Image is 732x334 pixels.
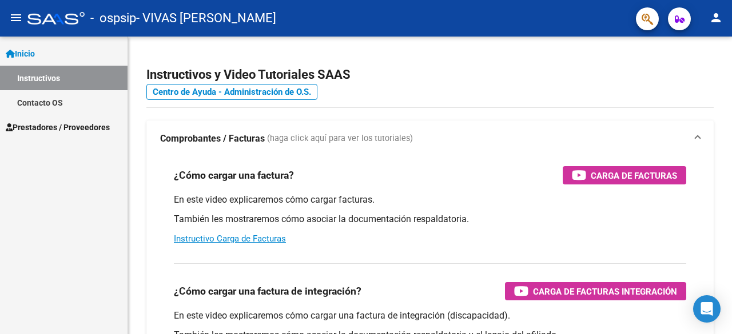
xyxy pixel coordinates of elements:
[6,121,110,134] span: Prestadores / Proveedores
[9,11,23,25] mat-icon: menu
[174,283,361,299] h3: ¿Cómo cargar una factura de integración?
[146,84,317,100] a: Centro de Ayuda - Administración de O.S.
[533,284,677,299] span: Carga de Facturas Integración
[174,194,686,206] p: En este video explicaremos cómo cargar facturas.
[174,213,686,226] p: También les mostraremos cómo asociar la documentación respaldatoria.
[505,282,686,300] button: Carga de Facturas Integración
[267,132,413,145] span: (haga click aquí para ver los tutoriales)
[146,120,714,157] mat-expansion-panel-header: Comprobantes / Facturas (haga click aquí para ver los tutoriales)
[709,11,723,25] mat-icon: person
[6,47,35,60] span: Inicio
[563,166,686,184] button: Carga de Facturas
[174,234,286,244] a: Instructivo Carga de Facturas
[693,295,721,323] div: Open Intercom Messenger
[591,168,677,183] span: Carga de Facturas
[90,6,136,31] span: - ospsip
[160,132,265,145] strong: Comprobantes / Facturas
[136,6,276,31] span: - VIVAS [PERSON_NAME]
[174,167,294,183] h3: ¿Cómo cargar una factura?
[146,64,714,86] h2: Instructivos y Video Tutoriales SAAS
[174,309,686,322] p: En este video explicaremos cómo cargar una factura de integración (discapacidad).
